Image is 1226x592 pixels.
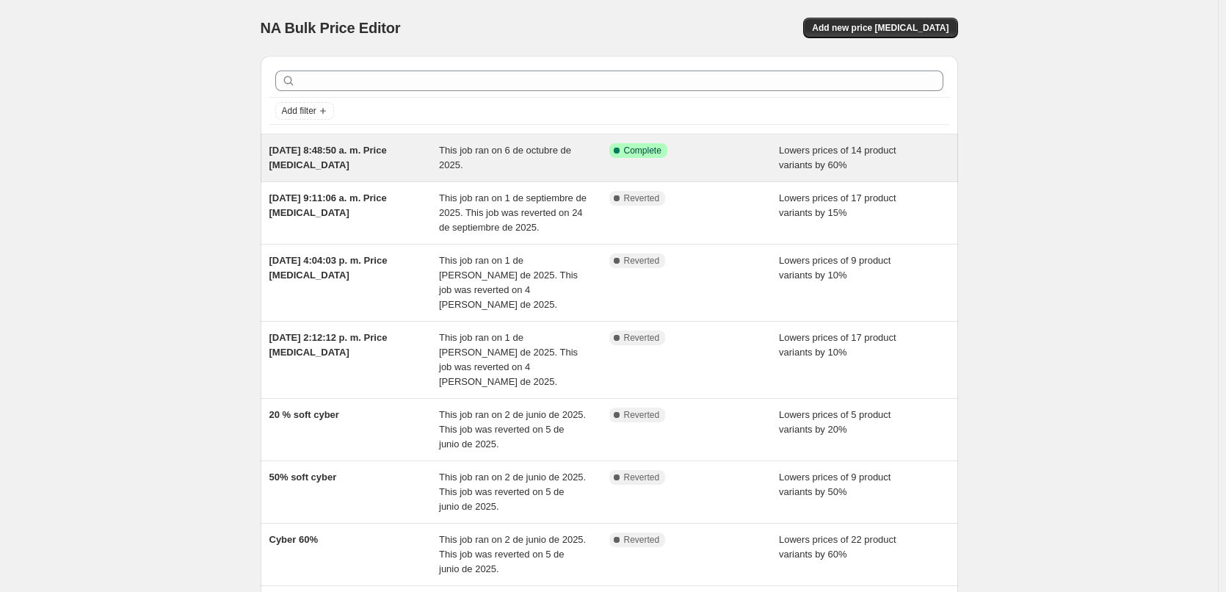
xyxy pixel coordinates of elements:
[803,18,957,38] button: Add new price [MEDICAL_DATA]
[439,255,578,310] span: This job ran on 1 de [PERSON_NAME] de 2025. This job was reverted on 4 [PERSON_NAME] de 2025.
[269,145,387,170] span: [DATE] 8:48:50 a. m. Price [MEDICAL_DATA]
[275,102,334,120] button: Add filter
[624,409,660,421] span: Reverted
[779,534,896,560] span: Lowers prices of 22 product variants by 60%
[439,409,586,450] span: This job ran on 2 de junio de 2025. This job was reverted on 5 de junio de 2025.
[439,192,587,233] span: This job ran on 1 de septiembre de 2025. This job was reverted on 24 de septiembre de 2025.
[269,534,318,545] span: Cyber 60%
[779,192,896,218] span: Lowers prices of 17 product variants by 15%
[624,332,660,344] span: Reverted
[779,472,891,497] span: Lowers prices of 9 product variants by 50%
[269,255,388,281] span: [DATE] 4:04:03 p. m. Price [MEDICAL_DATA]
[779,255,891,281] span: Lowers prices of 9 product variants by 10%
[812,22,948,34] span: Add new price [MEDICAL_DATA]
[624,472,660,483] span: Reverted
[779,145,896,170] span: Lowers prices of 14 product variants by 60%
[624,534,660,546] span: Reverted
[779,409,891,435] span: Lowers prices of 5 product variants by 20%
[624,145,661,156] span: Complete
[269,332,388,358] span: [DATE] 2:12:12 p. m. Price [MEDICAL_DATA]
[282,105,316,117] span: Add filter
[269,192,387,218] span: [DATE] 9:11:06 a. m. Price [MEDICAL_DATA]
[624,192,660,204] span: Reverted
[439,145,571,170] span: This job ran on 6 de octubre de 2025.
[439,472,586,512] span: This job ran on 2 de junio de 2025. This job was reverted on 5 de junio de 2025.
[624,255,660,267] span: Reverted
[261,20,401,36] span: NA Bulk Price Editor
[779,332,896,358] span: Lowers prices of 17 product variants by 10%
[439,534,586,574] span: This job ran on 2 de junio de 2025. This job was reverted on 5 de junio de 2025.
[269,409,339,420] span: 20 % soft cyber
[439,332,578,387] span: This job ran on 1 de [PERSON_NAME] de 2025. This job was reverted on 4 [PERSON_NAME] de 2025.
[269,472,337,483] span: 50% soft cyber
